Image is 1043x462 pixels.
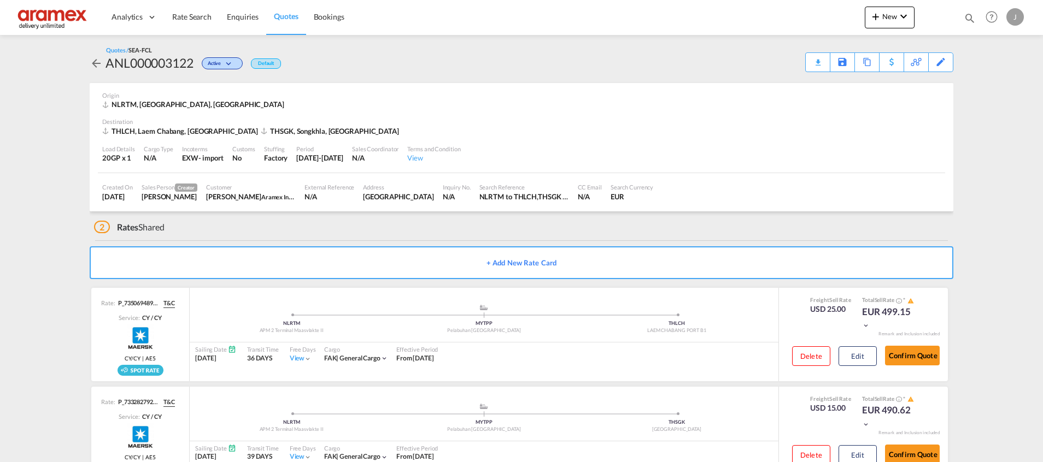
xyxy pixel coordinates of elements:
md-icon: icon-chevron-down [304,453,312,461]
span: | [336,354,338,362]
div: Viewicon-chevron-down [290,452,312,461]
button: icon-alert [906,297,914,305]
div: Freight Rate [810,395,851,402]
div: icon-magnify [964,12,976,28]
button: Delete [792,346,830,366]
div: general cargo [324,354,380,363]
div: Change Status Here [202,57,243,69]
div: USD 15.00 [810,402,851,413]
span: Sell [829,297,839,303]
div: ANL000003122 [106,54,194,72]
span: Subject to Remarks [902,297,906,303]
div: 36 DAYS [247,354,279,363]
div: Mohamed Bazil Khan [206,192,296,202]
div: Effective Period [396,444,438,452]
span: Help [982,8,1001,26]
div: Dubai [363,192,433,202]
div: Free Days [290,444,316,452]
div: Help [982,8,1006,27]
div: Terms and Condition [407,145,460,153]
img: Maersk Spot [127,324,154,352]
div: Factory Stuffing [264,153,288,163]
div: CY / CY [139,412,161,420]
div: Cargo [324,444,388,452]
md-icon: icon-chevron-down [304,355,312,363]
span: 2 [94,221,110,233]
div: APM 2 Terminal Maasvlakte II [195,426,388,433]
md-icon: icon-alert [907,298,914,304]
div: P_7350694892_P01idh1n7 [115,299,159,307]
button: + Add New Rate Card [90,246,953,279]
div: NLRTM to THLCH,THSGK / 12 Sep 2025 [479,192,569,202]
div: Quote PDF is not available at this time [811,53,824,63]
span: NLRTM, [GEOGRAPHIC_DATA], [GEOGRAPHIC_DATA] [112,100,284,109]
span: FAK [324,354,340,362]
div: Janice Camporaso [142,192,197,202]
div: - import [198,153,224,163]
span: Sell [829,395,839,402]
button: icon-alert [906,395,914,404]
div: Sailing Date [195,444,236,452]
md-icon: icon-magnify [964,12,976,24]
div: EUR 499.15 [862,305,917,331]
md-icon: icon-alert [907,396,914,402]
div: N/A [304,192,354,202]
div: Address [363,183,433,191]
div: MYTPP [388,320,580,327]
div: Default [251,58,281,69]
div: CY / CY [139,313,161,322]
div: Sailing Date [195,345,236,353]
div: NLRTM [195,419,388,426]
span: Bookings [314,12,344,21]
div: Free Days [290,345,316,353]
div: Save As Template [830,53,854,72]
img: dca169e0c7e311edbe1137055cab269e.png [16,5,90,29]
div: Remark and Inclusion included [870,331,948,337]
div: N/A [144,153,173,163]
button: Edit [839,346,877,366]
span: Sell [875,395,883,402]
div: Period [296,145,343,153]
span: T&C [163,398,175,406]
span: Rate Search [172,12,212,21]
div: Inquiry No. [443,183,471,191]
div: EUR 490.62 [862,404,917,430]
span: Aramex International – [GEOGRAPHIC_DATA], [GEOGRAPHIC_DATA] [261,192,444,201]
div: Cargo Type [144,145,173,153]
div: From 12 Sep 2025 [396,354,434,363]
div: N/A [443,192,471,202]
div: Effective Period [396,345,438,353]
button: Spot Rates are dynamic & can fluctuate with time [894,297,902,305]
md-icon: assets/icons/custom/ship-fill.svg [477,404,490,409]
div: Sales Person [142,183,197,192]
div: Freight Rate [810,296,851,304]
span: CY/CY [125,354,140,362]
div: Total Rate [862,296,917,305]
div: USD 25.00 [810,304,851,315]
span: Quotes [274,11,298,21]
div: No [232,153,255,163]
div: Pelabuhan [GEOGRAPHIC_DATA] [388,426,580,433]
span: Rate: [101,398,115,406]
div: J [1006,8,1024,26]
div: Sales Coordinator [352,145,399,153]
span: AE5 [145,453,156,461]
img: Spot_rate_rollable_v2.png [118,365,163,376]
span: Analytics [112,11,143,22]
span: From [DATE] [396,452,434,460]
md-icon: Schedules Available [228,444,236,452]
md-icon: icon-chevron-down [862,420,870,428]
div: NLRTM, Rotterdam, Europe [102,99,287,109]
span: FAK [324,452,340,460]
div: Total Rate [862,395,917,404]
div: icon-arrow-left [90,54,106,72]
md-icon: icon-download [811,55,824,63]
div: Change Status Here [194,54,245,72]
span: | [336,452,338,460]
div: Remark and Inclusion included [870,430,948,436]
span: | [140,354,145,362]
div: THLCH, Laem Chabang, Asia Pacific [102,126,261,136]
md-icon: icon-plus 400-fg [869,10,882,23]
div: Search Reference [479,183,569,191]
div: CC Email [578,183,602,191]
